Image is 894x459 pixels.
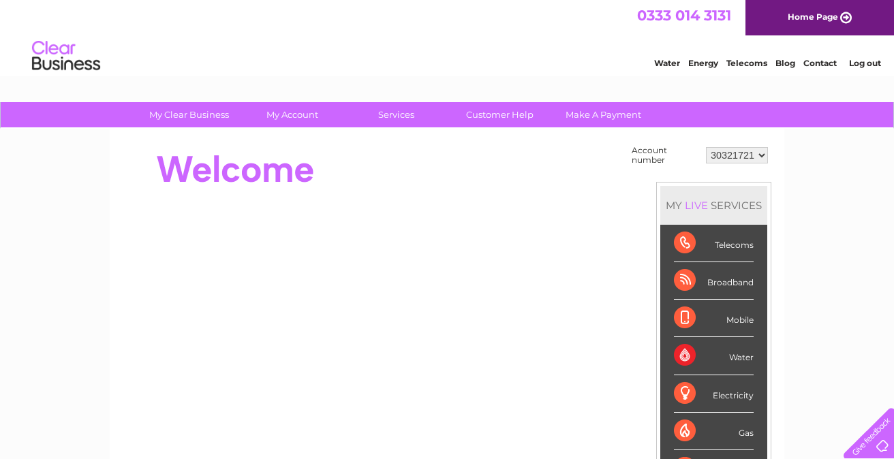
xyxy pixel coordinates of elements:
[637,7,731,24] a: 0333 014 3131
[849,58,881,68] a: Log out
[660,186,767,225] div: MY SERVICES
[31,35,101,77] img: logo.png
[654,58,680,68] a: Water
[547,102,660,127] a: Make A Payment
[340,102,452,127] a: Services
[726,58,767,68] a: Telecoms
[236,102,349,127] a: My Account
[674,337,754,375] div: Water
[674,300,754,337] div: Mobile
[444,102,556,127] a: Customer Help
[674,225,754,262] div: Telecoms
[126,7,770,66] div: Clear Business is a trading name of Verastar Limited (registered in [GEOGRAPHIC_DATA] No. 3667643...
[674,262,754,300] div: Broadband
[682,199,711,212] div: LIVE
[628,142,703,168] td: Account number
[674,375,754,413] div: Electricity
[775,58,795,68] a: Blog
[803,58,837,68] a: Contact
[133,102,245,127] a: My Clear Business
[674,413,754,450] div: Gas
[688,58,718,68] a: Energy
